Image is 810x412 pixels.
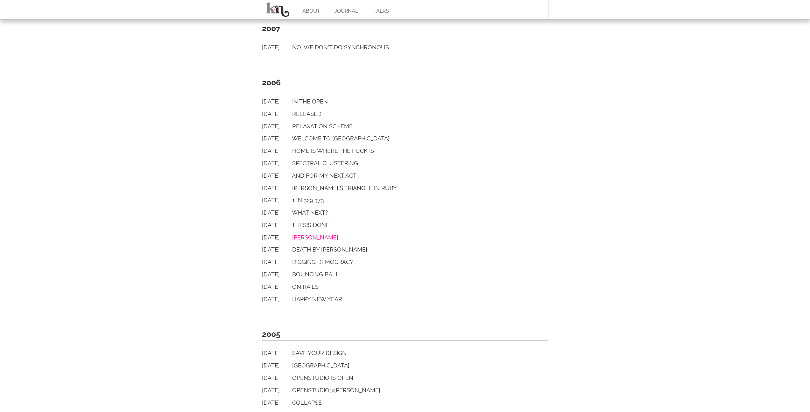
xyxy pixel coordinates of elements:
a: OPENSTUDIO is OPEN [292,374,353,381]
a: Collapse [292,399,322,406]
a: [DATE] [262,295,291,304]
a: 1 in 329,373 [292,197,324,203]
a: Home is where the puck is [292,147,374,154]
a: [DATE] [262,270,291,279]
a: [DATE] [262,361,291,370]
a: [DATE] [262,122,291,131]
a: Thesis Done. [292,222,330,228]
a: [DATE] [262,43,291,52]
a: On Rails [292,283,319,290]
a: [DATE] [262,208,291,217]
a: [DATE] [262,245,291,254]
h2: 2007 [262,22,548,35]
a: And for my next act … [292,172,360,179]
a: Save Your Design [292,350,347,356]
a: [DATE] [262,373,291,383]
a: [PERSON_NAME]'s Triangle in Ruby [292,185,397,191]
a: [DATE] [262,146,291,156]
h2: 2005 [262,328,548,341]
a: [DATE] [262,398,291,408]
a: Relaxation Scheme [292,123,353,130]
a: [DATE] [262,282,291,292]
a: Spectral Clustering [292,160,358,167]
a: [PERSON_NAME] [292,234,338,241]
a: [DATE] [262,134,291,143]
a: [DATE] [262,110,291,119]
a: [DATE] [262,386,291,395]
a: [DATE] [262,196,291,205]
a: [DATE] [262,233,291,242]
a: [DATE] [262,184,291,193]
a: Welcome to [GEOGRAPHIC_DATA] [292,135,390,142]
a: [GEOGRAPHIC_DATA] [292,362,349,369]
a: [DATE] [262,221,291,230]
a: What Next? [292,209,328,216]
a: [DATE] [262,171,291,181]
a: Released. [292,110,322,117]
a: [DATE] [262,349,291,358]
a: [DATE] [262,97,291,106]
a: Bouncing Ball [292,271,339,278]
a: In the open [292,98,328,105]
a: [DATE] [262,159,291,168]
a: Happy New Year [292,296,342,302]
a: Digging Democracy [292,259,354,265]
a: OPENSTUDIO@[PERSON_NAME] [292,387,380,394]
a: No, we don't do synchronous [292,44,389,51]
a: Death by [PERSON_NAME] [292,246,367,253]
a: [DATE] [262,258,291,267]
h2: 2006 [262,76,548,89]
